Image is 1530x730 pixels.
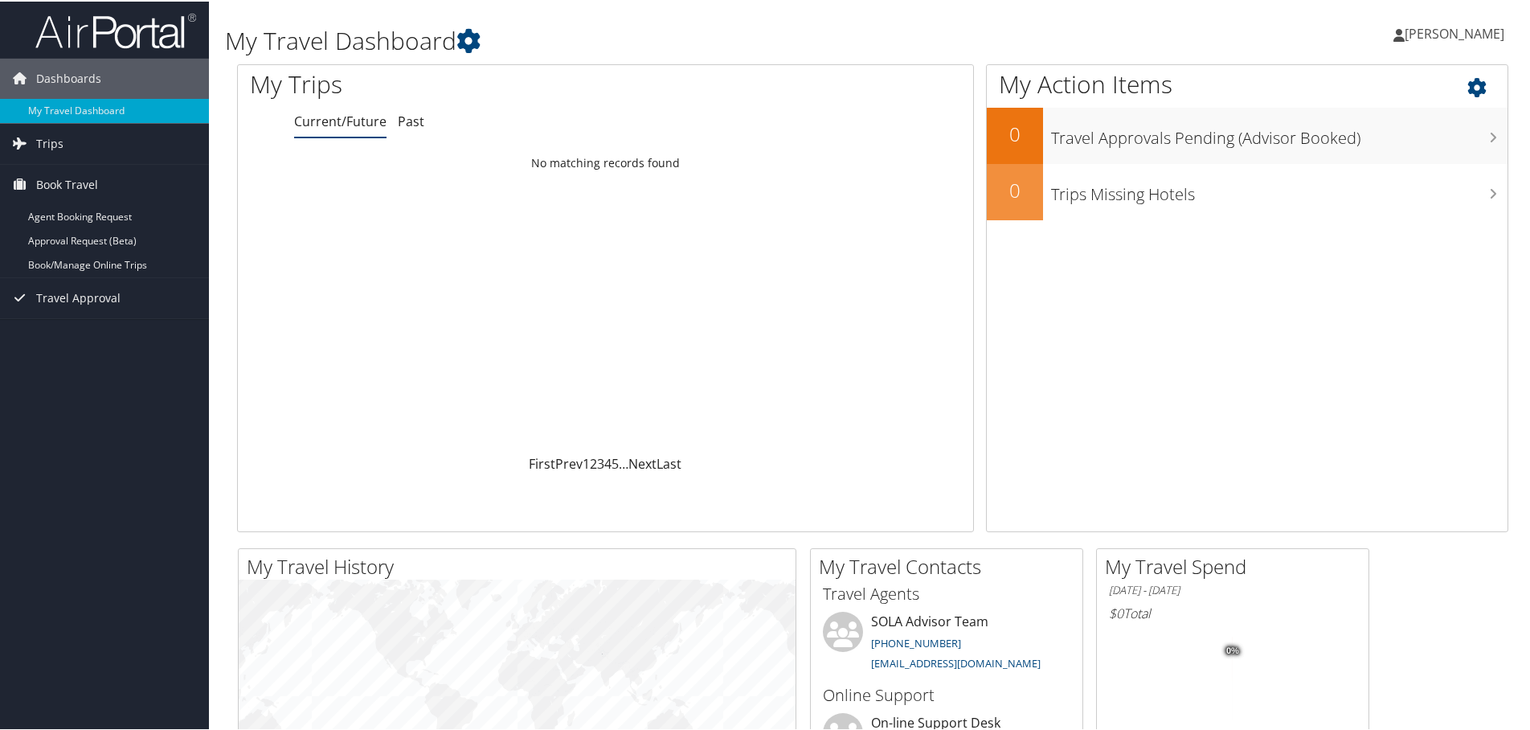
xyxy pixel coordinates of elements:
[612,453,619,471] a: 5
[247,552,796,579] h2: My Travel History
[1109,581,1356,597] h6: [DATE] - [DATE]
[1109,603,1356,621] h6: Total
[1051,174,1507,204] h3: Trips Missing Hotels
[987,106,1507,162] a: 0Travel Approvals Pending (Advisor Booked)
[597,453,604,471] a: 3
[815,610,1078,676] li: SOLA Advisor Team
[294,111,387,129] a: Current/Future
[604,453,612,471] a: 4
[590,453,597,471] a: 2
[36,122,63,162] span: Trips
[987,162,1507,219] a: 0Trips Missing Hotels
[555,453,583,471] a: Prev
[823,581,1070,604] h3: Travel Agents
[36,57,101,97] span: Dashboards
[529,453,555,471] a: First
[36,163,98,203] span: Book Travel
[398,111,424,129] a: Past
[36,277,121,317] span: Travel Approval
[35,10,196,48] img: airportal-logo.png
[225,23,1089,56] h1: My Travel Dashboard
[1393,8,1520,56] a: [PERSON_NAME]
[871,654,1041,669] a: [EMAIL_ADDRESS][DOMAIN_NAME]
[819,552,1082,579] h2: My Travel Contacts
[583,453,590,471] a: 1
[1405,23,1504,41] span: [PERSON_NAME]
[619,453,628,471] span: …
[628,453,657,471] a: Next
[987,119,1043,146] h2: 0
[987,175,1043,203] h2: 0
[1226,645,1239,654] tspan: 0%
[1051,117,1507,148] h3: Travel Approvals Pending (Advisor Booked)
[987,66,1507,100] h1: My Action Items
[823,683,1070,705] h3: Online Support
[871,634,961,649] a: [PHONE_NUMBER]
[1109,603,1123,621] span: $0
[657,453,681,471] a: Last
[238,147,973,176] td: No matching records found
[1105,552,1368,579] h2: My Travel Spend
[250,66,655,100] h1: My Trips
